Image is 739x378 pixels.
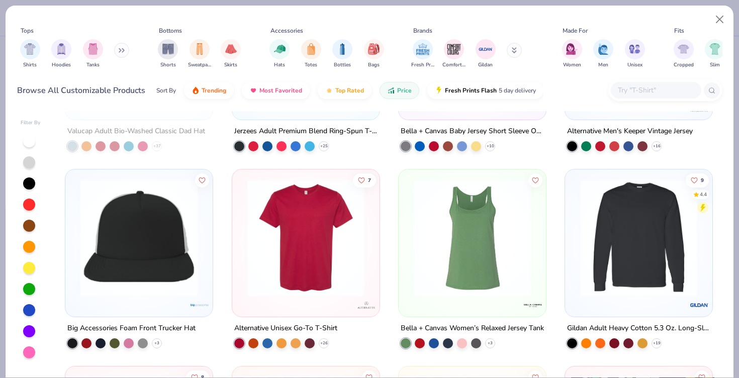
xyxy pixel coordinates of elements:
span: Gildan [478,61,493,69]
button: filter button [674,39,694,69]
img: 6761b24b-45af-402b-b311-db3c8bd32f94 [369,179,497,297]
div: filter for Slim [705,39,725,69]
span: Fresh Prints [411,61,434,69]
span: Hats [274,61,285,69]
span: Unisex [627,61,642,69]
button: Like [528,173,542,187]
span: + 37 [153,143,161,149]
button: filter button [476,39,496,69]
img: Fresh Prints Image [415,42,430,57]
button: Like [352,173,376,187]
span: Most Favorited [259,86,302,94]
span: Shorts [160,61,176,69]
div: Bottoms [159,26,182,35]
img: Alternative logo [356,295,377,315]
div: filter for Bags [364,39,384,69]
div: filter for Women [562,39,582,69]
span: Men [598,61,608,69]
span: Women [563,61,581,69]
span: 9 [701,177,704,182]
div: Big Accessories Foam Front Trucker Hat [67,322,196,335]
button: filter button [51,39,71,69]
button: filter button [20,39,40,69]
img: TopRated.gif [325,86,333,94]
img: Bottles Image [337,43,348,55]
img: e7fd3328-0e16-4e2c-9aa1-77c369f09aee [242,179,369,297]
button: Close [710,10,729,29]
button: filter button [83,39,103,69]
img: Totes Image [306,43,317,55]
div: Gildan Adult Heavy Cotton 5.3 Oz. Long-Sleeve T-Shirt [567,322,710,335]
button: Top Rated [318,82,372,99]
img: Jerzees logo [356,98,377,118]
img: eeb6cdad-aebe-40d0-9a4b-833d0f822d02 [575,179,702,297]
span: Comfort Colors [442,61,466,69]
div: filter for Totes [301,39,321,69]
img: Bella + Canvas logo [523,98,543,118]
span: Shirts [23,61,37,69]
img: Shorts Image [162,43,174,55]
img: Bella + Canvas logo [523,295,543,315]
button: filter button [332,39,352,69]
img: Valucap logo [190,98,210,118]
img: Hoodies Image [56,43,67,55]
button: filter button [269,39,290,69]
div: Brands [413,26,432,35]
img: flash.gif [435,86,443,94]
span: + 3 [154,340,159,346]
div: filter for Bottles [332,39,352,69]
span: Skirts [224,61,237,69]
button: filter button [705,39,725,69]
span: Sweatpants [188,61,211,69]
span: Top Rated [335,86,364,94]
div: filter for Sweatpants [188,39,211,69]
img: trending.gif [192,86,200,94]
div: Bella + Canvas Baby Jersey Short Sleeve One Piece [401,125,544,138]
button: Most Favorited [242,82,310,99]
span: Hoodies [52,61,71,69]
img: Unisex Image [629,43,640,55]
img: Big Accessories logo [190,295,210,315]
span: Fresh Prints Flash [445,86,497,94]
span: Trending [202,86,226,94]
span: Totes [305,61,317,69]
div: filter for Gildan [476,39,496,69]
img: Comfort Colors Image [446,42,461,57]
button: filter button [411,39,434,69]
div: filter for Shirts [20,39,40,69]
img: Sweatpants Image [194,43,205,55]
span: 7 [367,177,371,182]
div: filter for Unisex [625,39,645,69]
div: filter for Skirts [221,39,241,69]
img: 20799503-35e3-45aa-a13e-fcacc9c0c122 [75,179,203,297]
img: Hats Image [274,43,286,55]
div: filter for Shorts [158,39,178,69]
div: Browse All Customizable Products [17,84,145,97]
div: Accessories [270,26,303,35]
img: Bags Image [368,43,379,55]
span: Cropped [674,61,694,69]
img: 641de354-238b-4442-832f-f50330300697 [536,179,663,297]
button: filter button [442,39,466,69]
div: Tops [21,26,34,35]
img: Gildan logo [689,295,709,315]
img: Women Image [566,43,578,55]
div: filter for Hats [269,39,290,69]
div: Made For [563,26,588,35]
div: Alternative Men's Keeper Vintage Jersey [567,125,693,138]
span: 5 day delivery [499,85,536,97]
button: filter button [221,39,241,69]
span: + 10 [486,143,494,149]
div: filter for Cropped [674,39,694,69]
div: filter for Hoodies [51,39,71,69]
img: Alternative logo [689,98,709,118]
img: Tanks Image [87,43,99,55]
img: Men Image [598,43,609,55]
button: filter button [562,39,582,69]
span: Tanks [86,61,100,69]
span: + 26 [320,340,327,346]
span: + 19 [653,340,661,346]
button: filter button [188,39,211,69]
div: filter for Tanks [83,39,103,69]
img: Skirts Image [225,43,237,55]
